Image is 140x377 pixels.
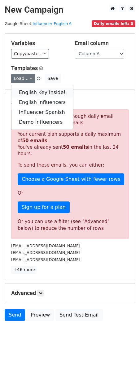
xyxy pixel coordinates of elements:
[109,347,140,377] div: Chatt-widget
[11,97,73,107] a: English influencers
[92,20,135,27] span: Daily emails left: 0
[11,243,80,248] small: [EMAIL_ADDRESS][DOMAIN_NAME]
[5,309,25,321] a: Send
[11,40,65,47] h5: Variables
[18,190,122,197] p: Or
[18,162,122,168] p: To send these emails, you can either:
[18,218,122,232] div: Or you can use a filter (see "Advanced" below) to reduce the number of rows
[18,201,70,213] a: Sign up for a plan
[11,266,37,274] a: +46 more
[5,21,72,26] small: Google Sheet:
[11,88,73,97] a: English Key inside!
[33,21,72,26] a: Influencer English 6
[18,131,122,157] p: Your current plan supports a daily maximum of . You've already sent in the last 24 hours.
[11,117,73,127] a: Demo Influencers
[63,144,88,150] strong: 50 emails
[11,250,80,255] small: [EMAIL_ADDRESS][DOMAIN_NAME]
[11,290,129,296] h5: Advanced
[18,173,124,185] a: Choose a Google Sheet with fewer rows
[109,347,140,377] iframe: Chat Widget
[75,40,129,47] h5: Email column
[11,74,35,83] a: Load...
[55,309,103,321] a: Send Test Email
[11,107,73,117] a: Influencer Spanish
[45,74,61,83] button: Save
[27,309,54,321] a: Preview
[11,49,49,59] a: Copy/paste...
[5,5,135,15] h2: New Campaign
[11,257,80,262] small: [EMAIL_ADDRESS][DOMAIN_NAME]
[92,21,135,26] a: Daily emails left: 0
[22,138,47,143] strong: 50 emails
[11,65,38,71] a: Templates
